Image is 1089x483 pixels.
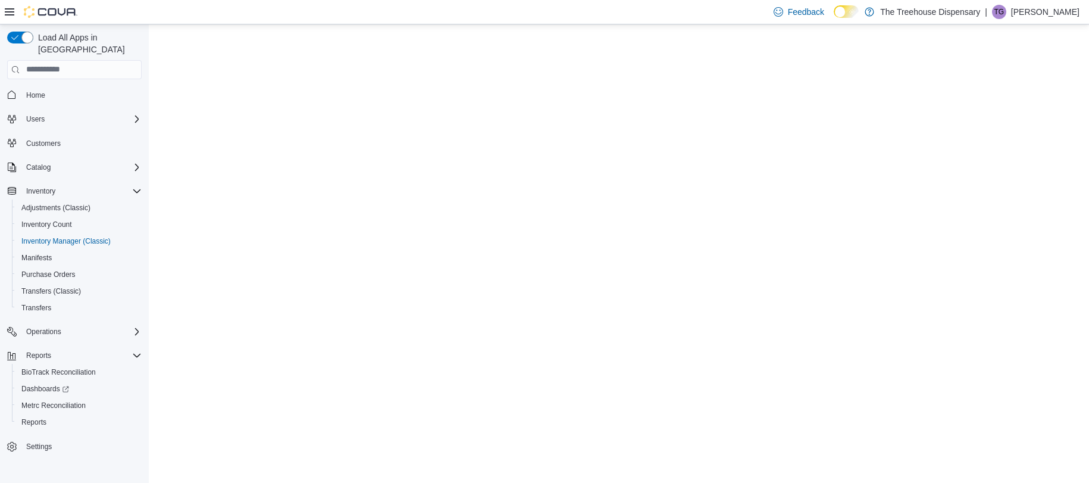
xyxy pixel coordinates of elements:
[21,325,66,339] button: Operations
[17,284,86,298] a: Transfers (Classic)
[26,163,51,172] span: Catalog
[26,442,52,451] span: Settings
[21,136,142,151] span: Customers
[21,253,52,263] span: Manifests
[17,284,142,298] span: Transfers (Classic)
[12,300,146,316] button: Transfers
[26,351,51,360] span: Reports
[12,250,146,266] button: Manifests
[21,384,69,394] span: Dashboards
[1011,5,1079,19] p: [PERSON_NAME]
[33,32,142,55] span: Load All Apps in [GEOGRAPHIC_DATA]
[2,86,146,104] button: Home
[21,286,81,296] span: Transfers (Classic)
[21,220,72,229] span: Inventory Count
[17,201,95,215] a: Adjustments (Classic)
[17,234,115,248] a: Inventory Manager (Classic)
[17,365,142,379] span: BioTrack Reconciliation
[12,397,146,414] button: Metrc Reconciliation
[21,88,142,102] span: Home
[12,364,146,381] button: BioTrack Reconciliation
[2,323,146,340] button: Operations
[12,233,146,250] button: Inventory Manager (Classic)
[12,216,146,233] button: Inventory Count
[2,159,146,176] button: Catalog
[21,367,96,377] span: BioTrack Reconciliation
[21,325,142,339] span: Operations
[17,251,57,265] a: Manifests
[17,415,51,429] a: Reports
[21,203,90,213] span: Adjustments (Classic)
[788,6,824,18] span: Feedback
[17,382,74,396] a: Dashboards
[17,267,142,282] span: Purchase Orders
[26,139,61,148] span: Customers
[21,270,76,279] span: Purchase Orders
[21,112,142,126] span: Users
[21,160,142,174] span: Catalog
[12,381,146,397] a: Dashboards
[834,5,859,18] input: Dark Mode
[21,417,46,427] span: Reports
[12,200,146,216] button: Adjustments (Classic)
[992,5,1006,19] div: Teresa Garcia
[21,348,56,363] button: Reports
[17,398,90,413] a: Metrc Reconciliation
[17,398,142,413] span: Metrc Reconciliation
[21,303,51,313] span: Transfers
[26,327,61,336] span: Operations
[994,5,1004,19] span: TG
[880,5,980,19] p: The Treehouse Dispensary
[24,6,77,18] img: Cova
[17,217,142,232] span: Inventory Count
[21,348,142,363] span: Reports
[26,186,55,196] span: Inventory
[12,283,146,300] button: Transfers (Classic)
[985,5,987,19] p: |
[17,267,80,282] a: Purchase Orders
[2,111,146,127] button: Users
[17,201,142,215] span: Adjustments (Classic)
[17,365,101,379] a: BioTrack Reconciliation
[17,301,142,315] span: Transfers
[17,301,56,315] a: Transfers
[17,415,142,429] span: Reports
[12,266,146,283] button: Purchase Orders
[21,236,111,246] span: Inventory Manager (Classic)
[2,347,146,364] button: Reports
[2,135,146,152] button: Customers
[2,438,146,455] button: Settings
[21,136,65,151] a: Customers
[21,112,49,126] button: Users
[21,160,55,174] button: Catalog
[17,234,142,248] span: Inventory Manager (Classic)
[21,184,142,198] span: Inventory
[26,114,45,124] span: Users
[17,217,77,232] a: Inventory Count
[17,251,142,265] span: Manifests
[21,401,86,410] span: Metrc Reconciliation
[21,439,142,454] span: Settings
[21,88,50,102] a: Home
[21,184,60,198] button: Inventory
[2,183,146,200] button: Inventory
[21,440,57,454] a: Settings
[17,382,142,396] span: Dashboards
[12,414,146,431] button: Reports
[26,91,45,100] span: Home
